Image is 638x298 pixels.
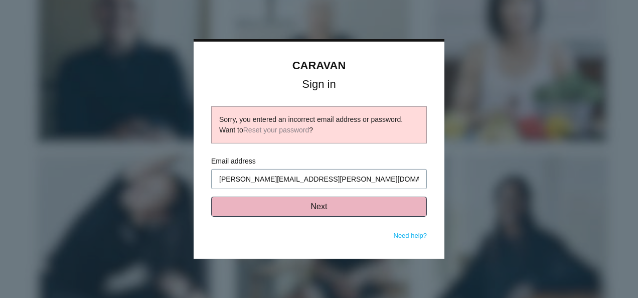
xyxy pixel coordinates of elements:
[211,169,427,189] input: Enter your email address
[394,232,427,239] a: Need help?
[211,197,427,217] button: Next
[219,114,419,135] div: Sorry, you entered an incorrect email address or password. Want to ?
[211,156,427,167] label: Email address
[292,59,346,72] a: CARAVAN
[211,80,427,89] h1: Sign in
[243,126,309,134] a: Reset your password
